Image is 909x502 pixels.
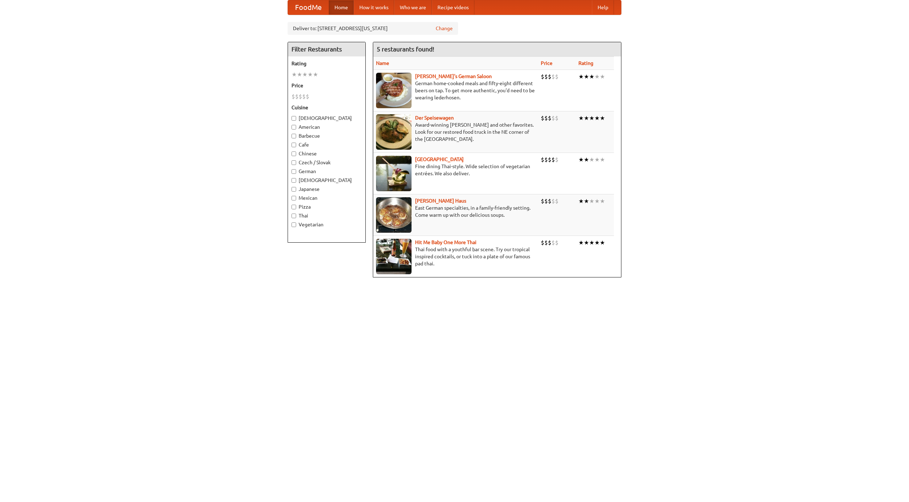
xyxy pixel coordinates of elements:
a: Change [436,25,453,32]
li: $ [555,197,559,205]
li: $ [551,73,555,81]
input: Vegetarian [292,222,296,227]
li: $ [548,239,551,247]
li: $ [544,114,548,122]
li: $ [544,197,548,205]
div: Deliver to: [STREET_ADDRESS][US_STATE] [288,22,458,35]
li: ★ [589,156,594,164]
h5: Rating [292,60,362,67]
li: ★ [584,156,589,164]
li: ★ [578,156,584,164]
li: ★ [589,197,594,205]
li: ★ [584,73,589,81]
a: How it works [354,0,394,15]
li: $ [555,156,559,164]
li: ★ [578,73,584,81]
li: $ [548,73,551,81]
label: [DEMOGRAPHIC_DATA] [292,177,362,184]
li: ★ [578,114,584,122]
li: $ [299,93,302,100]
label: Barbecue [292,132,362,139]
li: ★ [600,114,605,122]
p: Thai food with a youthful bar scene. Try our tropical inspired cocktails, or tuck into a plate of... [376,246,535,267]
li: $ [555,73,559,81]
a: FoodMe [288,0,329,15]
input: American [292,125,296,129]
li: ★ [313,71,318,78]
img: esthers.jpg [376,73,412,108]
label: Chinese [292,150,362,157]
li: $ [544,73,548,81]
li: $ [544,239,548,247]
li: $ [544,156,548,164]
input: [DEMOGRAPHIC_DATA] [292,116,296,121]
li: $ [551,239,555,247]
p: Fine dining Thai-style. Wide selection of vegetarian entrées. We also deliver. [376,163,535,177]
li: ★ [584,239,589,247]
a: Hit Me Baby One More Thai [415,239,477,245]
li: ★ [589,73,594,81]
label: Cafe [292,141,362,148]
input: Pizza [292,205,296,209]
li: $ [541,114,544,122]
li: ★ [578,239,584,247]
label: Thai [292,212,362,219]
li: $ [541,73,544,81]
a: Rating [578,60,593,66]
li: $ [302,93,306,100]
a: Price [541,60,553,66]
b: [PERSON_NAME]'s German Saloon [415,73,492,79]
img: kohlhaus.jpg [376,197,412,233]
li: ★ [600,73,605,81]
h5: Cuisine [292,104,362,111]
li: ★ [589,114,594,122]
li: $ [551,114,555,122]
label: German [292,168,362,175]
li: ★ [292,71,297,78]
a: Recipe videos [432,0,474,15]
a: [GEOGRAPHIC_DATA] [415,156,464,162]
a: [PERSON_NAME] Haus [415,198,466,204]
li: $ [551,156,555,164]
input: Barbecue [292,134,296,138]
li: $ [541,197,544,205]
li: $ [555,114,559,122]
ng-pluralize: 5 restaurants found! [377,46,434,53]
input: Japanese [292,187,296,192]
p: East German specialties, in a family-friendly setting. Come warm up with our delicious soups. [376,204,535,219]
p: German home-cooked meals and fifty-eight different beers on tap. To get more authentic, you'd nee... [376,80,535,101]
img: satay.jpg [376,156,412,191]
input: German [292,169,296,174]
li: ★ [578,197,584,205]
a: Home [329,0,354,15]
label: [DEMOGRAPHIC_DATA] [292,115,362,122]
a: Help [592,0,614,15]
a: Name [376,60,389,66]
li: ★ [594,73,600,81]
li: ★ [584,197,589,205]
label: Pizza [292,203,362,210]
li: $ [548,114,551,122]
li: ★ [297,71,302,78]
li: ★ [594,114,600,122]
li: ★ [594,239,600,247]
li: ★ [589,239,594,247]
input: Cafe [292,143,296,147]
li: $ [541,239,544,247]
li: $ [551,197,555,205]
a: Der Speisewagen [415,115,454,121]
h4: Filter Restaurants [288,42,365,56]
li: $ [548,197,551,205]
a: Who we are [394,0,432,15]
label: American [292,123,362,131]
label: Czech / Slovak [292,159,362,166]
input: Chinese [292,151,296,156]
h5: Price [292,82,362,89]
li: $ [541,156,544,164]
li: $ [548,156,551,164]
input: Thai [292,214,296,218]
